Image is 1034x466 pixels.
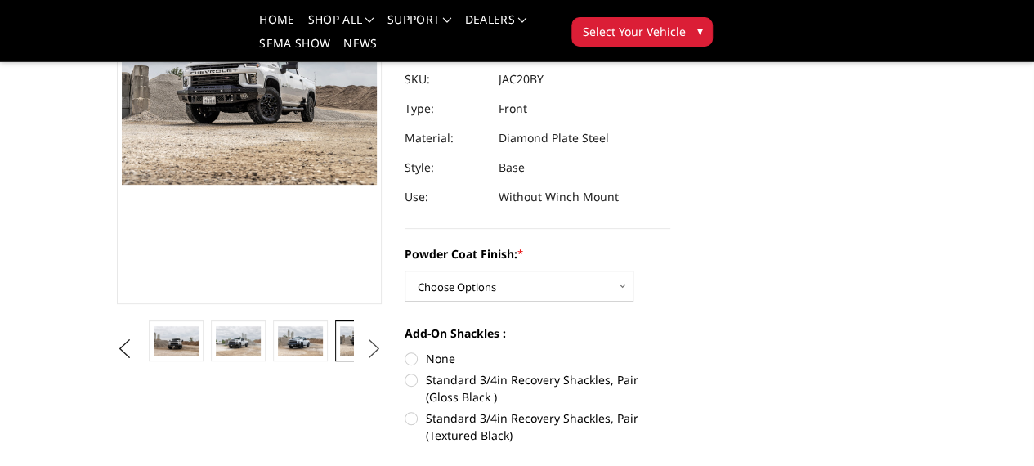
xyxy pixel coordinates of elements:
label: None [405,350,670,367]
dt: Type: [405,94,486,123]
dt: Material: [405,123,486,153]
img: 2020-2023 Chevrolet Silverado 2500-3500 - FT Series - Base Front Bumper [154,326,198,356]
label: Standard 3/4in Recovery Shackles, Pair (Gloss Black ) [405,371,670,406]
a: News [343,38,377,61]
a: Dealers [465,14,527,38]
dd: JAC20BY [499,65,544,94]
button: Previous [113,337,137,361]
a: SEMA Show [259,38,330,61]
span: Select Your Vehicle [582,23,685,40]
dd: Front [499,94,527,123]
dd: Diamond Plate Steel [499,123,609,153]
dt: SKU: [405,65,486,94]
button: Select Your Vehicle [571,17,713,47]
label: Add-On Shackles : [405,325,670,342]
span: ▾ [696,22,702,39]
dt: Use: [405,182,486,212]
img: 2020-2023 Chevrolet Silverado 2500-3500 - FT Series - Base Front Bumper [278,326,322,356]
label: Standard 3/4in Recovery Shackles, Pair (Textured Black) [405,410,670,444]
img: 2020-2023 Chevrolet Silverado 2500-3500 - FT Series - Base Front Bumper [122,15,378,185]
a: shop all [308,14,374,38]
img: 2020-2023 Chevrolet Silverado 2500-3500 - FT Series - Base Front Bumper [216,326,260,356]
img: 2020-2023 Chevrolet Silverado 2500-3500 - FT Series - Base Front Bumper [340,326,384,356]
a: Support [387,14,452,38]
dd: Without Winch Mount [499,182,619,212]
a: Home [259,14,294,38]
dd: Base [499,153,525,182]
label: Powder Coat Finish: [405,245,670,262]
button: Next [361,337,386,361]
dt: Style: [405,153,486,182]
